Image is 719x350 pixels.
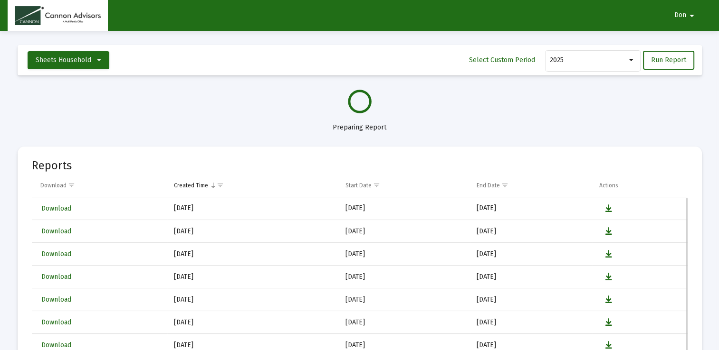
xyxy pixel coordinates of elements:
[41,227,71,235] span: Download
[550,56,564,64] span: 2025
[345,182,372,189] div: Start Date
[18,113,702,132] div: Preparing Report
[470,243,593,266] td: [DATE]
[339,220,470,243] td: [DATE]
[174,272,332,282] div: [DATE]
[41,341,71,349] span: Download
[174,341,332,350] div: [DATE]
[339,288,470,311] td: [DATE]
[41,295,71,304] span: Download
[36,56,91,64] span: Sheets Household
[68,182,75,189] span: Show filter options for column 'Download'
[470,197,593,220] td: [DATE]
[501,182,508,189] span: Show filter options for column 'End Date'
[167,174,339,197] td: Column Created Time
[599,182,618,189] div: Actions
[41,318,71,326] span: Download
[339,197,470,220] td: [DATE]
[32,174,168,197] td: Column Download
[470,311,593,334] td: [DATE]
[593,174,688,197] td: Column Actions
[651,56,686,64] span: Run Report
[469,56,535,64] span: Select Custom Period
[477,182,500,189] div: End Date
[174,295,332,304] div: [DATE]
[643,51,694,70] button: Run Report
[41,204,71,212] span: Download
[339,266,470,288] td: [DATE]
[339,311,470,334] td: [DATE]
[32,161,72,170] mat-card-title: Reports
[686,6,698,25] mat-icon: arrow_drop_down
[663,6,709,25] button: Don
[28,51,109,69] button: Sheets Household
[674,11,686,19] span: Don
[40,182,67,189] div: Download
[217,182,224,189] span: Show filter options for column 'Created Time'
[373,182,380,189] span: Show filter options for column 'Start Date'
[174,203,332,213] div: [DATE]
[470,266,593,288] td: [DATE]
[174,318,332,327] div: [DATE]
[470,174,593,197] td: Column End Date
[174,182,208,189] div: Created Time
[174,227,332,236] div: [DATE]
[339,174,470,197] td: Column Start Date
[174,249,332,259] div: [DATE]
[15,6,101,25] img: Dashboard
[41,273,71,281] span: Download
[470,220,593,243] td: [DATE]
[41,250,71,258] span: Download
[339,243,470,266] td: [DATE]
[470,288,593,311] td: [DATE]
